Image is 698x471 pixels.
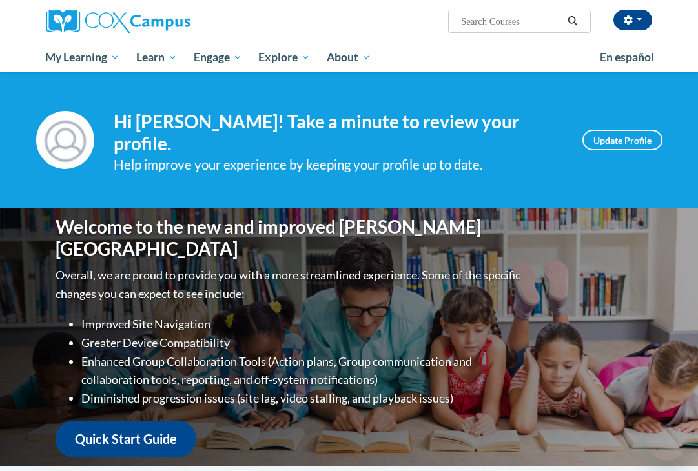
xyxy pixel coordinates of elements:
[114,154,563,175] div: Help improve your experience by keeping your profile up to date.
[646,419,688,461] iframe: Button to launch messaging window
[128,43,185,72] a: Learn
[81,315,524,334] li: Improved Site Navigation
[81,352,524,390] li: Enhanced Group Collaboration Tools (Action plans, Group communication and collaboration tools, re...
[460,14,563,29] input: Search Courses
[613,10,652,30] button: Account Settings
[582,130,662,150] a: Update Profile
[36,111,94,169] img: Profile Image
[591,44,662,71] a: En español
[114,111,563,154] h4: Hi [PERSON_NAME]! Take a minute to review your profile.
[258,50,310,65] span: Explore
[327,50,371,65] span: About
[56,421,196,457] a: Quick Start Guide
[37,43,128,72] a: My Learning
[36,43,662,72] div: Main menu
[194,50,242,65] span: Engage
[46,10,190,33] img: Cox Campus
[56,216,524,259] h1: Welcome to the new and improved [PERSON_NAME][GEOGRAPHIC_DATA]
[136,50,177,65] span: Learn
[45,50,119,65] span: My Learning
[563,14,582,29] button: Search
[56,266,524,303] p: Overall, we are proud to provide you with a more streamlined experience. Some of the specific cha...
[81,389,524,408] li: Diminished progression issues (site lag, video stalling, and playback issues)
[318,43,379,72] a: About
[600,50,654,64] span: En español
[250,43,318,72] a: Explore
[81,334,524,352] li: Greater Device Compatibility
[185,43,251,72] a: Engage
[46,10,235,33] a: Cox Campus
